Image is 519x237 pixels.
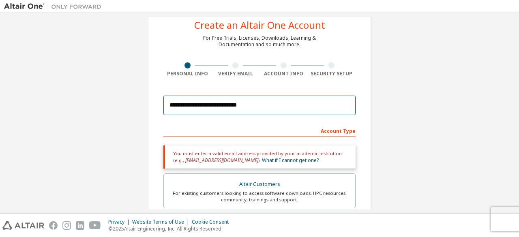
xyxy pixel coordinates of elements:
div: Cookie Consent [192,219,234,225]
div: Personal Info [163,70,212,77]
div: Privacy [108,219,132,225]
img: Altair One [4,2,105,11]
div: Account Type [163,124,356,137]
img: facebook.svg [49,221,58,230]
div: Create an Altair One Account [194,20,325,30]
div: You must enter a valid email address provided by your academic institution (e.g., ). [163,145,356,169]
div: For existing customers looking to access software downloads, HPC resources, community, trainings ... [169,190,350,203]
a: What if I cannot get one? [262,157,319,164]
span: [EMAIL_ADDRESS][DOMAIN_NAME] [185,157,258,164]
img: altair_logo.svg [2,221,44,230]
div: Website Terms of Use [132,219,192,225]
div: Altair Customers [169,179,350,190]
div: For Free Trials, Licenses, Downloads, Learning & Documentation and so much more. [203,35,316,48]
img: instagram.svg [62,221,71,230]
div: Security Setup [308,70,356,77]
img: linkedin.svg [76,221,84,230]
p: © 2025 Altair Engineering, Inc. All Rights Reserved. [108,225,234,232]
img: youtube.svg [89,221,101,230]
div: Verify Email [212,70,260,77]
div: Account Info [259,70,308,77]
